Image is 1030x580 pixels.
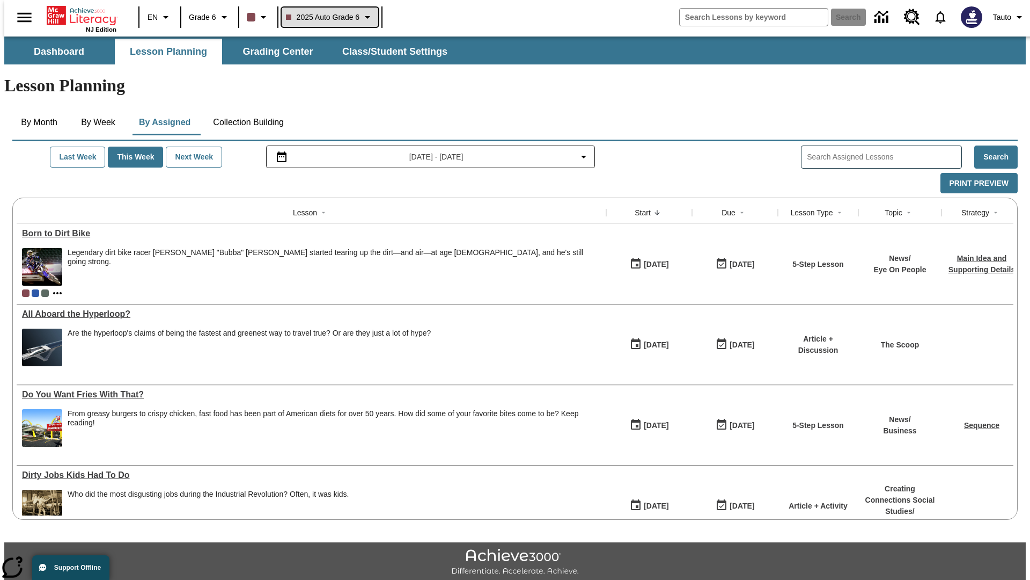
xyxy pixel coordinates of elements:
button: 07/11/25: First time the lesson was available [626,496,672,516]
p: Business [883,425,916,437]
p: Creating Connections Social Studies / [864,483,936,517]
button: 07/20/26: Last day the lesson can be accessed [712,415,758,436]
button: Sort [902,206,915,219]
button: Sort [833,206,846,219]
div: Strategy [961,207,989,218]
button: Language: EN, Select a language [143,8,177,27]
button: Dashboard [5,39,113,64]
div: Current Class [22,289,30,297]
div: Are the hyperloop's claims of being the fastest and greenest way to travel true? Or are they just... [68,329,431,338]
div: Home [47,4,116,33]
button: Sort [317,206,330,219]
button: By Assigned [130,110,199,135]
button: This Week [108,147,163,168]
div: Topic [885,207,902,218]
button: Select the date range menu item [271,150,591,163]
div: Do You Want Fries With That? [22,390,601,400]
button: Next Week [166,147,222,168]
a: Do You Want Fries With That?, Lessons [22,390,601,400]
button: Class/Student Settings [334,39,456,64]
span: [DATE] - [DATE] [409,151,464,163]
h1: Lesson Planning [4,76,1026,96]
button: By Week [71,110,125,135]
span: NJ Edition [86,26,116,33]
div: Who did the most disgusting jobs during the Industrial Revolution? Often, it was kids. [68,490,349,499]
div: From greasy burgers to crispy chicken, fast food has been part of American diets for over 50 year... [68,409,601,447]
button: By Month [12,110,66,135]
img: Black and white photo of two young boys standing on a piece of heavy machinery [22,490,62,527]
button: 07/14/25: First time the lesson was available [626,415,672,436]
button: Last Week [50,147,105,168]
img: Achieve3000 Differentiate Accelerate Achieve [451,549,579,576]
button: Class color is dark brown. Change class color [242,8,274,27]
a: Notifications [926,3,954,31]
div: OL 25 auto Dual International [41,289,49,297]
span: Support Offline [54,564,101,571]
div: Dirty Jobs Kids Had To Do [22,470,601,480]
div: From greasy burgers to crispy chicken, fast food has been part of American diets for over 50 year... [68,409,601,427]
img: One of the first McDonald's stores, with the iconic red sign and golden arches. [22,409,62,447]
img: Avatar [961,6,982,28]
button: Sort [989,206,1002,219]
button: 06/30/26: Last day the lesson can be accessed [712,335,758,355]
input: Search Assigned Lessons [807,149,961,165]
p: News / [873,253,926,264]
div: [DATE] [644,338,668,352]
div: Lesson [293,207,317,218]
a: Born to Dirt Bike, Lessons [22,229,601,238]
div: Lesson Type [790,207,833,218]
div: All Aboard the Hyperloop? [22,309,601,319]
button: Sort [735,206,748,219]
div: [DATE] [644,419,668,432]
a: Dirty Jobs Kids Had To Do, Lessons [22,470,601,480]
p: Eye On People [873,264,926,275]
img: Motocross racer James Stewart flies through the air on his dirt bike. [22,248,62,286]
div: OL 2025 Auto Grade 7 [32,289,39,297]
a: Sequence [964,421,999,430]
p: 5-Step Lesson [792,420,844,431]
div: Start [635,207,651,218]
div: Are the hyperloop's claims of being the fastest and greenest way to travel true? Or are they just... [68,329,431,366]
div: [DATE] [730,338,754,352]
div: Born to Dirt Bike [22,229,601,238]
div: [DATE] [730,258,754,271]
button: Select a new avatar [954,3,989,31]
button: Lesson Planning [115,39,222,64]
button: 07/21/25: First time the lesson was available [626,335,672,355]
button: Grading Center [224,39,332,64]
input: search field [680,9,828,26]
button: Show more classes [51,287,64,300]
button: 08/10/25: Last day the lesson can be accessed [712,254,758,274]
p: Article + Discussion [783,334,853,356]
button: Search [974,146,1018,169]
button: Profile/Settings [989,8,1030,27]
div: Due [722,207,735,218]
div: [DATE] [730,419,754,432]
p: The Scoop [881,339,919,351]
svg: Collapse Date Range Filter [577,150,590,163]
span: 2025 Auto Grade 6 [286,12,360,23]
div: Legendary dirt bike racer James "Bubba" Stewart started tearing up the dirt—and air—at age 4, and... [68,248,601,286]
img: Artist rendering of Hyperloop TT vehicle entering a tunnel [22,329,62,366]
span: Who did the most disgusting jobs during the Industrial Revolution? Often, it was kids. [68,490,349,527]
p: Article + Activity [789,501,848,512]
p: News / [883,414,916,425]
button: 08/04/25: First time the lesson was available [626,254,672,274]
div: [DATE] [730,499,754,513]
button: Grade: Grade 6, Select a grade [185,8,235,27]
button: Class: 2025 Auto Grade 6, Select your class [282,8,379,27]
span: EN [148,12,158,23]
span: Grade 6 [189,12,216,23]
a: Home [47,5,116,26]
div: [DATE] [644,258,668,271]
button: Collection Building [204,110,292,135]
p: 5-Step Lesson [792,259,844,270]
div: SubNavbar [4,39,457,64]
div: Legendary dirt bike racer [PERSON_NAME] "Bubba" [PERSON_NAME] started tearing up the dirt—and air... [68,248,601,266]
div: SubNavbar [4,37,1026,64]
